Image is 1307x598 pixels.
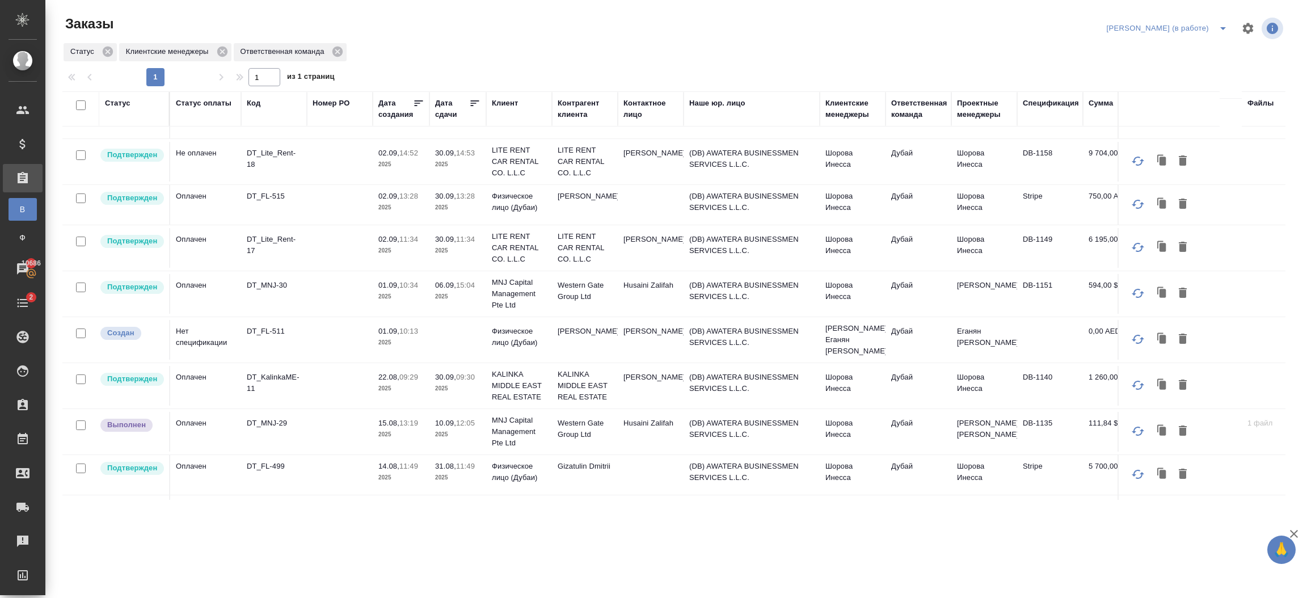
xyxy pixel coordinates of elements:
p: 10:13 [399,327,418,335]
td: Дубай [886,185,951,225]
td: (DB) AWATERA BUSINESSMEN SERVICES L.L.C. [684,495,820,535]
p: 2025 [435,429,480,440]
p: Физическое лицо (Дубаи) [492,326,546,348]
td: Шорова Инесса [820,455,886,495]
p: DT_FL-499 [247,461,301,472]
td: Belov Maxim [618,495,684,535]
p: 2025 [378,472,424,483]
button: Обновить [1124,418,1152,445]
div: Клиентские менеджеры [119,43,231,61]
td: [PERSON_NAME] [618,366,684,406]
td: Не оплачен [170,142,241,182]
td: Дубай [886,142,951,182]
p: 31.08, [435,462,456,470]
p: 14:53 [456,149,475,157]
p: Физическое лицо (Дубаи) [492,461,546,483]
div: Дата сдачи [435,98,469,120]
p: 09:30 [456,373,475,381]
p: Подтвержден [107,281,157,293]
td: [PERSON_NAME] [618,228,684,268]
td: Дубай [886,412,951,452]
div: split button [1103,19,1234,37]
td: Нет спецификации [170,320,241,360]
button: Клонировать [1152,374,1173,396]
td: Шорова Инесса [951,495,1017,535]
p: DT_MNJ-30 [247,280,301,291]
div: Файлы [1247,98,1274,109]
button: Обновить [1124,326,1152,353]
p: LITE RENT CAR RENTAL CO. L.L.C [558,145,612,179]
div: Выставляет КМ после уточнения всех необходимых деталей и получения согласия клиента на запуск. С ... [99,461,163,476]
p: DT_KalinkaME-11 [247,372,301,394]
td: (DB) AWATERA BUSINESSMEN SERVICES L.L.C. [684,412,820,452]
td: [PERSON_NAME], Еганян [PERSON_NAME] [820,317,886,363]
p: LITE RENT CAR RENTAL CO. L.L.C [492,145,546,179]
p: 2025 [378,429,424,440]
td: (DB) AWATERA BUSINESSMEN SERVICES L.L.C. [684,228,820,268]
p: 11:34 [456,235,475,243]
div: Контактное лицо [623,98,678,120]
button: Клонировать [1152,464,1173,485]
td: 1 260,00 AED [1083,366,1140,406]
td: Оплачен [170,366,241,406]
p: 02.09, [378,149,399,157]
td: Дубай [886,366,951,406]
td: Шорова Инесса [951,366,1017,406]
td: 9 704,00 AED [1083,142,1140,182]
td: Шорова Инесса [820,412,886,452]
div: Выставляет КМ после уточнения всех необходимых деталей и получения согласия клиента на запуск. С ... [99,372,163,387]
td: Оплачен [170,228,241,268]
button: Удалить [1173,283,1192,304]
td: Шорова Инесса [820,228,886,268]
p: 15.08, [378,419,399,427]
p: 14:52 [399,149,418,157]
td: DB-1140 [1017,366,1083,406]
p: 13:28 [399,192,418,200]
p: LITE RENT CAR RENTAL CO. L.L.C [492,231,546,265]
td: DB-1135 [1017,412,1083,452]
p: 2025 [378,202,424,213]
p: 11:49 [456,462,475,470]
td: 0,00 AED [1083,320,1140,360]
p: Подтвержден [107,149,157,161]
td: Шорова Инесса [820,366,886,406]
p: 02.09, [378,235,399,243]
button: Клонировать [1152,420,1173,442]
p: KALINKA MIDDLE EAST REAL ESTATE [492,369,546,403]
p: 2025 [435,245,480,256]
p: 30.09, [435,373,456,381]
div: Спецификация [1023,98,1079,109]
button: Клонировать [1152,283,1173,304]
td: Оплачен [170,495,241,535]
p: 1 файл [1247,418,1302,429]
div: Ответственная команда [891,98,947,120]
button: Удалить [1173,329,1192,350]
div: Клиентские менеджеры [825,98,880,120]
div: Выставляется автоматически при создании заказа [99,326,163,341]
p: MNJ Capital Management Pte Ltd [492,415,546,449]
td: Шорова Инесса [820,185,886,225]
td: Дубай [886,228,951,268]
button: Удалить [1173,420,1192,442]
p: KALINKA MIDDLE EAST REAL ESTATE [558,369,612,403]
div: Выставляет ПМ после сдачи и проведения начислений. Последний этап для ПМа [99,418,163,433]
a: В [9,198,37,221]
div: Сумма [1089,98,1113,109]
p: 02.09, [378,192,399,200]
p: Подтвержден [107,192,157,204]
p: 09:29 [399,373,418,381]
p: Физическое лицо (Дубаи) [492,191,546,213]
p: LITE RENT CAR RENTAL CO. L.L.C [558,231,612,265]
td: Оплачен [170,185,241,225]
button: Обновить [1124,148,1152,175]
td: 5 700,00 AED [1083,455,1140,495]
button: Обновить [1124,191,1152,218]
p: DT_FL-515 [247,191,301,202]
div: Наше юр. лицо [689,98,745,109]
span: Заказы [62,15,113,33]
td: Husaini Zalifah [618,274,684,314]
p: 2025 [378,291,424,302]
span: Настроить таблицу [1234,15,1262,42]
p: 01.09, [378,281,399,289]
td: Оплачен [170,412,241,452]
